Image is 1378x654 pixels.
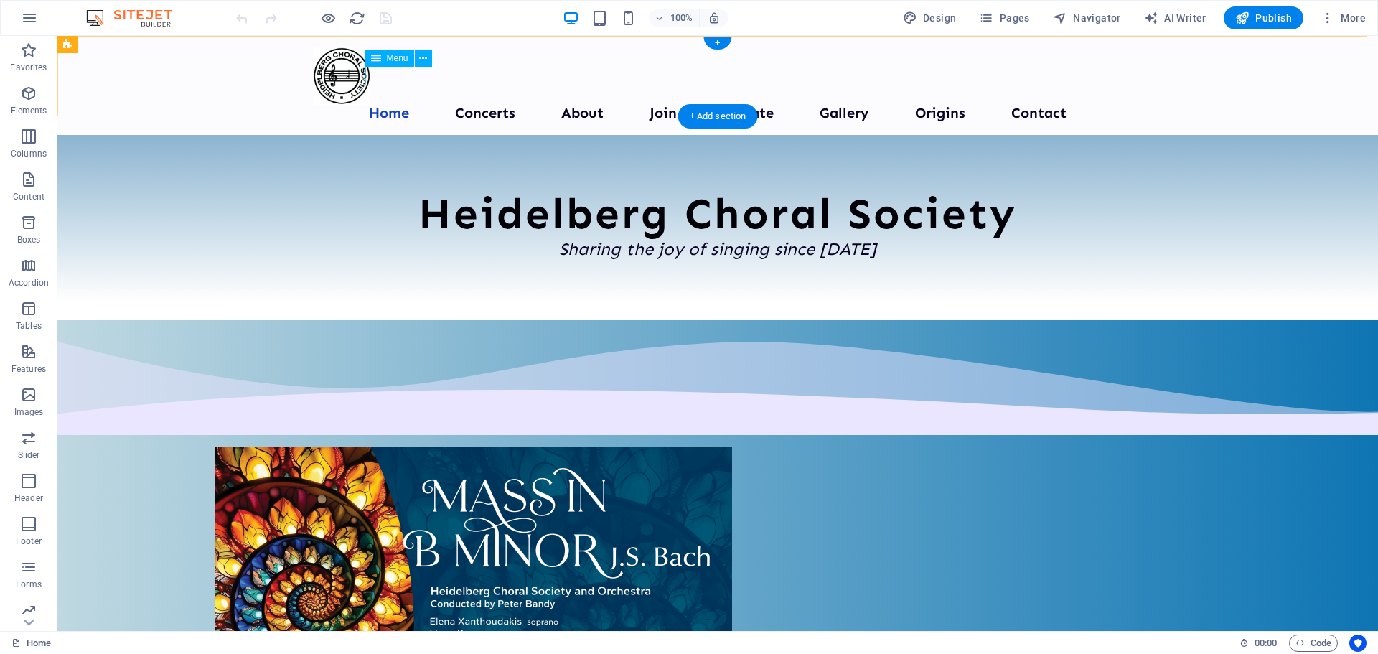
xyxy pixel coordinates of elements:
[678,104,758,129] div: + Add section
[1235,11,1292,25] span: Publish
[703,37,731,50] div: +
[1224,6,1303,29] button: Publish
[649,9,700,27] button: 100%
[348,9,365,27] button: reload
[11,105,47,116] p: Elements
[1315,6,1372,29] button: More
[1239,635,1278,652] h6: Session time
[670,9,693,27] h6: 100%
[1321,11,1366,25] span: More
[13,191,44,202] p: Content
[1349,635,1367,652] button: Usercentrics
[1295,635,1331,652] span: Code
[708,11,721,24] i: On resize automatically adjust zoom level to fit chosen device.
[897,6,962,29] button: Design
[83,9,190,27] img: Editor Logo
[1265,637,1267,648] span: :
[1047,6,1127,29] button: Navigator
[11,148,47,159] p: Columns
[387,54,408,62] span: Menu
[16,579,42,590] p: Forms
[18,449,40,461] p: Slider
[11,363,46,375] p: Features
[1144,11,1206,25] span: AI Writer
[10,62,47,73] p: Favorites
[973,6,1035,29] button: Pages
[903,11,957,25] span: Design
[349,10,365,27] i: Reload page
[979,11,1029,25] span: Pages
[17,234,41,246] p: Boxes
[1289,635,1338,652] button: Code
[16,320,42,332] p: Tables
[16,536,42,547] p: Footer
[9,277,49,289] p: Accordion
[14,492,43,504] p: Header
[319,9,337,27] button: Click here to leave preview mode and continue editing
[1138,6,1212,29] button: AI Writer
[14,406,44,418] p: Images
[897,6,962,29] div: Design (Ctrl+Alt+Y)
[1053,11,1121,25] span: Navigator
[11,635,51,652] a: Click to cancel selection. Double-click to open Pages
[1255,635,1277,652] span: 00 00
